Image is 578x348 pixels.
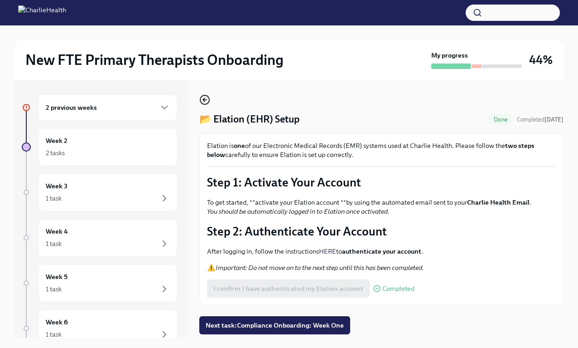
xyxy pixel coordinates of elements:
span: Completed [517,116,564,123]
div: 1 task [46,330,62,339]
span: October 7th, 2025 12:37 [517,115,564,124]
strong: authenticate your account [342,247,421,255]
a: Week 31 task [22,173,178,211]
p: ⚠️ [207,263,556,272]
h6: Week 3 [46,181,67,191]
p: Step 1: Activate Your Account [207,174,556,191]
p: To get started, **activate your Elation account **by using the automated email sent to your . [207,198,556,216]
h6: 2 previous weeks [46,103,97,113]
a: Week 22 tasks [22,128,178,166]
div: 2 tasks [46,148,65,157]
h6: Week 4 [46,226,68,236]
span: Completed [382,285,414,292]
span: Next task : Compliance Onboarding: Week One [206,321,344,330]
a: Week 41 task [22,219,178,257]
strong: [DATE] [544,116,564,123]
div: 1 task [46,194,62,203]
strong: My progress [431,51,468,60]
p: Step 2: Authenticate Your Account [207,223,556,240]
strong: one [234,142,245,150]
div: 2 previous weeks [38,94,178,121]
a: Week 61 task [22,309,178,348]
a: HERE [319,247,336,255]
h4: 📂 Elation (EHR) Setup [199,113,299,126]
a: Week 51 task [22,264,178,302]
h6: Week 5 [46,272,67,282]
strong: Charlie Health Email [467,198,530,206]
h3: 44% [529,52,553,68]
p: Elation is of our Electronic Medical Records (EMR) systems used at Charlie Health. Please follow ... [207,141,556,159]
div: 1 task [46,239,62,248]
p: After logging in, follow the instructions to . [207,247,556,256]
h2: New FTE Primary Therapists Onboarding [25,51,284,69]
em: Important: Do not move on to the next step until this has been completed. [216,264,424,272]
div: 1 task [46,284,62,294]
h6: Week 6 [46,317,68,327]
img: CharlieHealth [18,5,66,20]
em: You should be automatically logged in to Elation once activated. [207,207,389,216]
span: Done [488,116,513,123]
h6: Week 2 [46,136,67,146]
button: Next task:Compliance Onboarding: Week One [199,316,350,334]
